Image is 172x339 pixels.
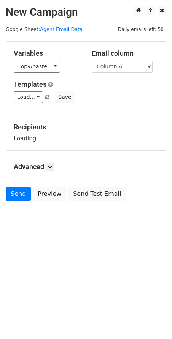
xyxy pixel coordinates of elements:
a: Send [6,187,31,201]
a: Daily emails left: 50 [115,26,166,32]
button: Save [55,91,75,103]
h5: Advanced [14,163,158,171]
h2: New Campaign [6,6,166,19]
a: Copy/paste... [14,61,60,73]
h5: Email column [92,49,158,58]
small: Google Sheet: [6,26,83,32]
a: Agent Email Data [40,26,83,32]
span: Daily emails left: 50 [115,25,166,34]
a: Templates [14,80,46,88]
h5: Variables [14,49,80,58]
a: Send Test Email [68,187,126,201]
div: Loading... [14,123,158,143]
a: Preview [33,187,66,201]
h5: Recipients [14,123,158,131]
a: Load... [14,91,43,103]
